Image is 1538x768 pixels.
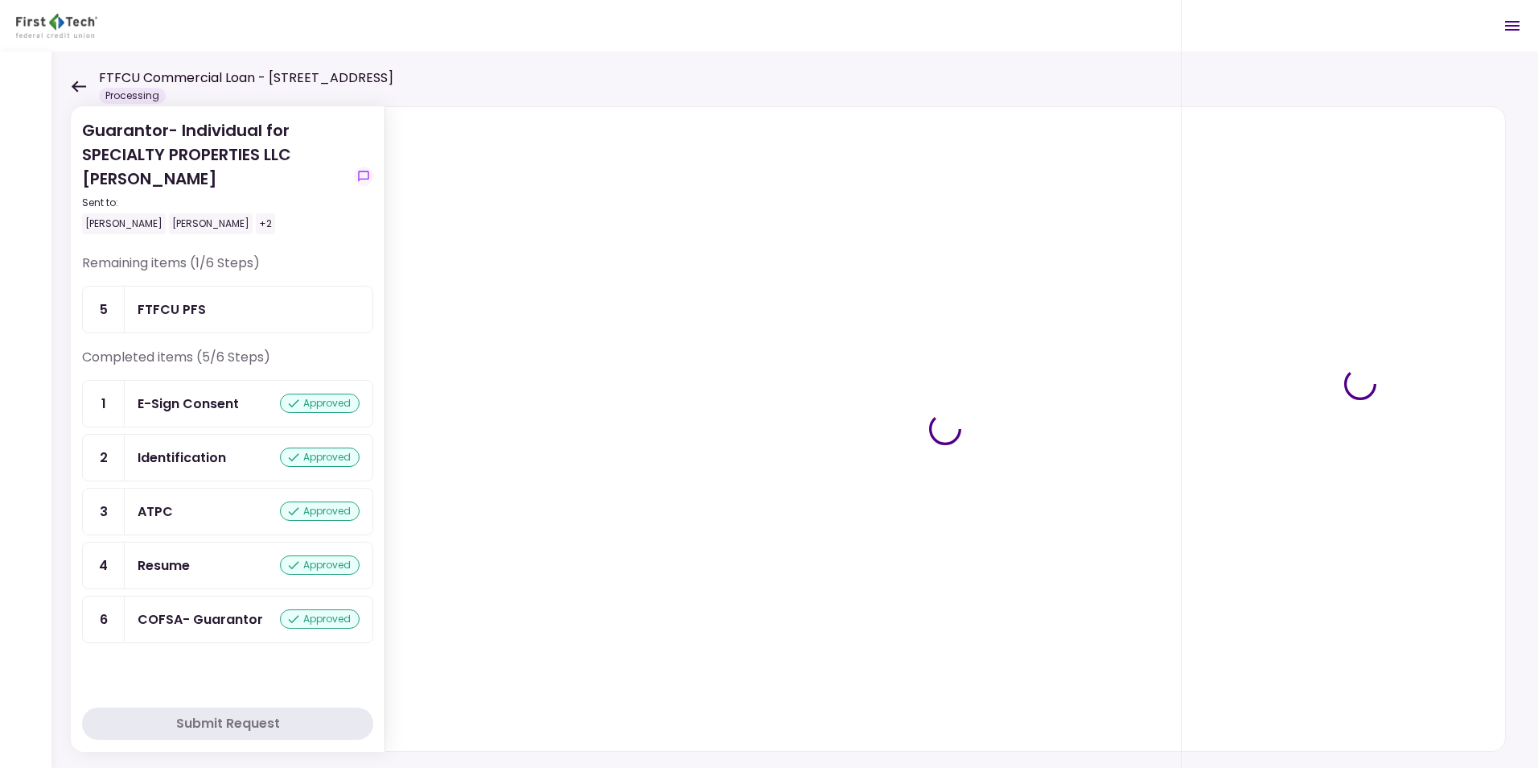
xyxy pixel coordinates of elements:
[82,286,373,333] a: 5FTFCU PFS
[280,609,360,629] div: approved
[169,213,253,234] div: [PERSON_NAME]
[82,434,373,481] a: 2Identificationapproved
[99,88,166,104] div: Processing
[354,167,373,186] button: show-messages
[256,213,275,234] div: +2
[82,488,373,535] a: 3ATPCapproved
[280,394,360,413] div: approved
[99,68,393,88] h1: FTFCU Commercial Loan - [STREET_ADDRESS]
[280,448,360,467] div: approved
[82,118,347,234] div: Guarantor- Individual for SPECIALTY PROPERTIES LLC [PERSON_NAME]
[83,597,125,642] div: 6
[82,380,373,427] a: 1E-Sign Consentapproved
[82,213,166,234] div: [PERSON_NAME]
[83,543,125,588] div: 4
[280,502,360,521] div: approved
[138,609,263,630] div: COFSA- Guarantor
[82,348,373,380] div: Completed items (5/6 Steps)
[82,254,373,286] div: Remaining items (1/6 Steps)
[82,542,373,589] a: 4Resumeapproved
[83,489,125,535] div: 3
[83,287,125,332] div: 5
[82,196,347,210] div: Sent to:
[176,714,280,733] div: Submit Request
[83,435,125,481] div: 2
[83,381,125,427] div: 1
[138,555,190,576] div: Resume
[138,394,239,414] div: E-Sign Consent
[82,596,373,643] a: 6COFSA- Guarantorapproved
[82,708,373,740] button: Submit Request
[138,448,226,468] div: Identification
[280,555,360,575] div: approved
[138,502,173,522] div: ATPC
[138,299,206,320] div: FTFCU PFS
[16,14,97,38] img: Partner icon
